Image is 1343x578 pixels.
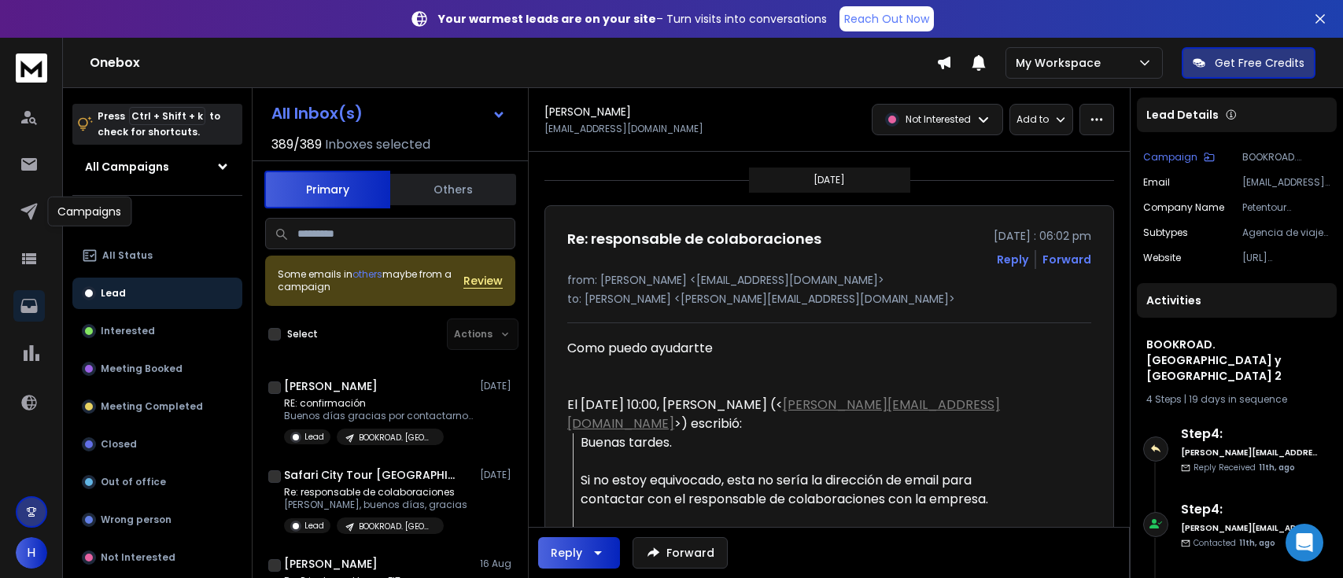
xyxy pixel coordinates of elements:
[1137,283,1337,318] div: Activities
[1146,107,1219,123] p: Lead Details
[994,228,1091,244] p: [DATE] : 06:02 pm
[1242,151,1330,164] p: BOOKROAD. [GEOGRAPHIC_DATA] y [GEOGRAPHIC_DATA] 2
[102,249,153,262] p: All Status
[1286,524,1323,561] div: Open Intercom Messenger
[72,391,242,422] button: Meeting Completed
[101,551,175,564] p: Not Interested
[271,105,363,121] h1: All Inbox(s)
[1143,176,1170,189] p: Email
[1143,201,1224,214] p: Company Name
[359,521,434,532] p: BOOKROAD. [GEOGRAPHIC_DATA] y [GEOGRAPHIC_DATA] 2
[567,272,1091,288] p: from: [PERSON_NAME] <[EMAIL_ADDRESS][DOMAIN_NAME]>
[16,537,47,569] button: H
[98,109,220,140] p: Press to check for shortcuts.
[271,135,322,154] span: 389 / 389
[480,469,515,481] p: [DATE]
[567,396,1000,433] a: [PERSON_NAME][EMAIL_ADDRESS][DOMAIN_NAME]
[284,499,467,511] p: [PERSON_NAME], buenos días, gracias
[544,104,631,120] h1: [PERSON_NAME]
[304,431,324,443] p: Lead
[72,151,242,182] button: All Campaigns
[1143,226,1188,239] p: subtypes
[72,315,242,347] button: Interested
[16,53,47,83] img: logo
[352,267,382,281] span: others
[304,520,324,532] p: Lead
[101,476,166,488] p: Out of office
[1146,337,1327,384] h1: BOOKROAD. [GEOGRAPHIC_DATA] y [GEOGRAPHIC_DATA] 2
[72,240,242,271] button: All Status
[1182,47,1315,79] button: Get Free Credits
[47,197,131,226] div: Campaigns
[1143,151,1215,164] button: Campaign
[1146,393,1327,406] div: |
[567,228,821,250] h1: Re: responsable de colaboraciones
[264,171,390,208] button: Primary
[567,339,1027,377] div: Como puedo ayudartte
[1181,425,1319,444] h6: Step 4 :
[284,467,457,483] h1: Safari City Tour [GEOGRAPHIC_DATA]
[438,11,656,27] strong: Your warmest leads are on your site
[325,135,430,154] h3: Inboxes selected
[814,174,845,186] p: [DATE]
[1181,522,1319,534] h6: [PERSON_NAME][EMAIL_ADDRESS][DOMAIN_NAME]
[1181,447,1319,458] h6: [PERSON_NAME][EMAIL_ADDRESS][DOMAIN_NAME]
[101,400,203,413] p: Meeting Completed
[480,380,515,392] p: [DATE]
[1146,392,1182,406] span: 4 Steps
[72,542,242,573] button: Not Interested
[129,107,205,125] span: Ctrl + Shift + k
[259,98,518,129] button: All Inbox(s)
[538,537,620,569] button: Reply
[844,11,929,27] p: Reach Out Now
[72,208,242,230] h3: Filters
[551,545,582,561] div: Reply
[633,537,728,569] button: Forward
[284,410,473,422] p: Buenos días gracias por contactarnos,
[72,429,242,460] button: Closed
[1242,201,1330,214] p: Petentour #Petentour
[463,273,503,289] button: Review
[1181,500,1319,519] h6: Step 4 :
[1189,392,1287,406] span: 19 days in sequence
[1194,462,1295,473] p: Reply Received
[567,396,1027,433] div: El [DATE] 10:00, [PERSON_NAME] (< >) escribió:
[359,432,434,444] p: BOOKROAD. [GEOGRAPHIC_DATA] y [GEOGRAPHIC_DATA] 2
[284,556,378,572] h1: [PERSON_NAME]
[839,6,934,31] a: Reach Out Now
[438,11,827,27] p: – Turn visits into conversations
[72,504,242,536] button: Wrong person
[1194,537,1275,549] p: Contacted
[1259,462,1295,473] span: 11th, ago
[1215,55,1304,71] p: Get Free Credits
[1239,537,1275,549] span: 11th, ago
[544,123,703,135] p: [EMAIL_ADDRESS][DOMAIN_NAME]
[284,486,467,499] p: Re: responsable de colaboraciones
[101,325,155,337] p: Interested
[997,252,1028,267] button: Reply
[1143,252,1181,264] p: website
[85,159,169,175] h1: All Campaigns
[1016,113,1049,126] p: Add to
[1016,55,1107,71] p: My Workspace
[1042,252,1091,267] div: Forward
[72,278,242,309] button: Lead
[480,558,515,570] p: 16 Aug
[72,466,242,498] button: Out of office
[567,291,1091,307] p: to: [PERSON_NAME] <[PERSON_NAME][EMAIL_ADDRESS][DOMAIN_NAME]>
[90,53,936,72] h1: Onebox
[1242,176,1330,189] p: [EMAIL_ADDRESS][DOMAIN_NAME]
[1143,151,1197,164] p: Campaign
[287,328,318,341] label: Select
[284,397,473,410] p: RE: confirmación
[101,287,126,300] p: Lead
[72,353,242,385] button: Meeting Booked
[284,378,378,394] h1: [PERSON_NAME]
[101,438,137,451] p: Closed
[101,514,172,526] p: Wrong person
[390,172,516,207] button: Others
